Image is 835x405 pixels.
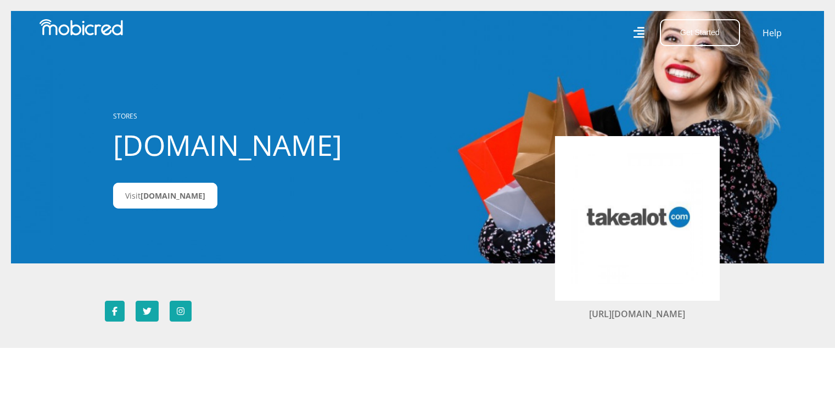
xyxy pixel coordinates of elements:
a: Visit[DOMAIN_NAME] [113,183,217,209]
span: [DOMAIN_NAME] [141,190,205,201]
a: STORES [113,111,137,121]
a: Follow Takealot.credit on Facebook [105,301,125,322]
a: Help [762,26,782,40]
img: Takealot.credit [571,153,703,284]
img: Mobicred [40,19,123,36]
a: Follow Takealot.credit on Instagram [170,301,192,322]
a: Follow Takealot.credit on Twitter [136,301,159,322]
button: Get Started [660,19,740,46]
a: [URL][DOMAIN_NAME] [589,308,685,320]
h1: [DOMAIN_NAME] [113,128,357,162]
